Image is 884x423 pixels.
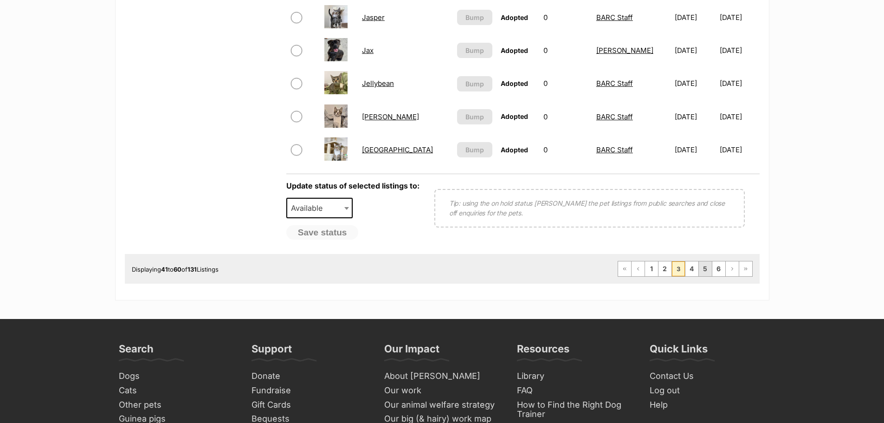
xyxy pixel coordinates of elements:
h3: Quick Links [650,342,708,361]
span: Adopted [501,46,528,54]
span: Adopted [501,13,528,21]
span: Adopted [501,79,528,87]
a: About [PERSON_NAME] [381,369,504,384]
a: Donate [248,369,371,384]
span: Bump [465,13,484,22]
td: [DATE] [720,67,758,99]
a: Log out [646,384,769,398]
td: [DATE] [720,34,758,66]
td: 0 [540,134,592,166]
a: Page 2 [658,261,671,276]
a: BARC Staff [596,13,633,22]
td: [DATE] [671,34,719,66]
a: Library [513,369,637,384]
nav: Pagination [618,261,753,277]
span: Bump [465,145,484,155]
a: FAQ [513,384,637,398]
a: Cats [115,384,239,398]
span: Adopted [501,146,528,154]
a: Next page [726,261,739,276]
button: Bump [457,142,492,157]
span: Available [287,202,332,215]
a: Our animal welfare strategy [381,398,504,412]
a: Dogs [115,369,239,384]
td: [DATE] [671,134,719,166]
a: Other pets [115,398,239,412]
a: Jasper [362,13,385,22]
a: [GEOGRAPHIC_DATA] [362,145,433,154]
a: Last page [739,261,752,276]
a: Previous page [632,261,645,276]
span: Bump [465,112,484,122]
a: Page 4 [685,261,698,276]
a: Contact Us [646,369,769,384]
a: Gift Cards [248,398,371,412]
td: [DATE] [720,134,758,166]
td: [DATE] [720,101,758,133]
h3: Search [119,342,154,361]
button: Bump [457,10,492,25]
td: [DATE] [671,1,719,33]
span: Displaying to of Listings [132,266,219,273]
a: [PERSON_NAME] [596,46,653,55]
h3: Our Impact [384,342,439,361]
span: Bump [465,79,484,89]
h3: Resources [517,342,569,361]
button: Save status [286,225,359,240]
label: Update status of selected listings to: [286,181,419,190]
a: Page 6 [712,261,725,276]
td: 0 [540,67,592,99]
a: Help [646,398,769,412]
button: Bump [457,43,492,58]
button: Bump [457,76,492,91]
a: Page 5 [699,261,712,276]
strong: 41 [161,266,168,273]
td: 0 [540,34,592,66]
strong: 60 [174,266,181,273]
span: Bump [465,46,484,55]
a: Jax [362,46,374,55]
a: How to Find the Right Dog Trainer [513,398,637,422]
td: 0 [540,101,592,133]
p: Tip: using the on hold status [PERSON_NAME] the pet listings from public searches and close off e... [449,198,730,218]
strong: 131 [187,266,197,273]
a: Jellybean [362,79,394,88]
span: Available [286,198,353,218]
a: BARC Staff [596,112,633,121]
td: [DATE] [671,101,719,133]
a: BARC Staff [596,145,633,154]
button: Bump [457,109,492,124]
span: Adopted [501,112,528,120]
a: First page [618,261,631,276]
a: Page 1 [645,261,658,276]
h3: Support [252,342,292,361]
a: BARC Staff [596,79,633,88]
a: Our work [381,384,504,398]
td: 0 [540,1,592,33]
span: Page 3 [672,261,685,276]
td: [DATE] [671,67,719,99]
a: Fundraise [248,384,371,398]
td: [DATE] [720,1,758,33]
a: [PERSON_NAME] [362,112,419,121]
